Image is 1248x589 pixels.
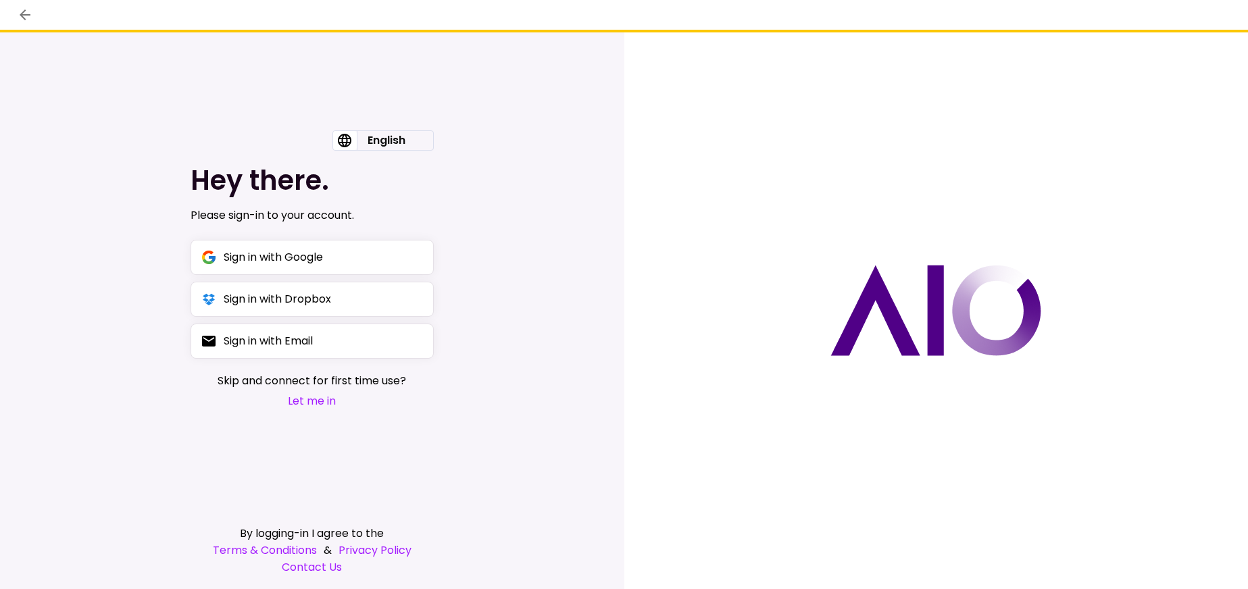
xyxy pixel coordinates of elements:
[191,542,434,559] div: &
[191,324,434,359] button: Sign in with Email
[224,290,331,307] div: Sign in with Dropbox
[191,525,434,542] div: By logging-in I agree to the
[191,282,434,317] button: Sign in with Dropbox
[339,542,411,559] a: Privacy Policy
[218,392,406,409] button: Let me in
[213,542,317,559] a: Terms & Conditions
[191,240,434,275] button: Sign in with Google
[218,372,406,389] span: Skip and connect for first time use?
[224,249,323,265] div: Sign in with Google
[830,265,1041,356] img: AIO logo
[191,164,434,197] h1: Hey there.
[191,207,434,224] div: Please sign-in to your account.
[191,559,434,575] a: Contact Us
[224,332,313,349] div: Sign in with Email
[357,131,416,150] div: English
[14,3,36,26] button: back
